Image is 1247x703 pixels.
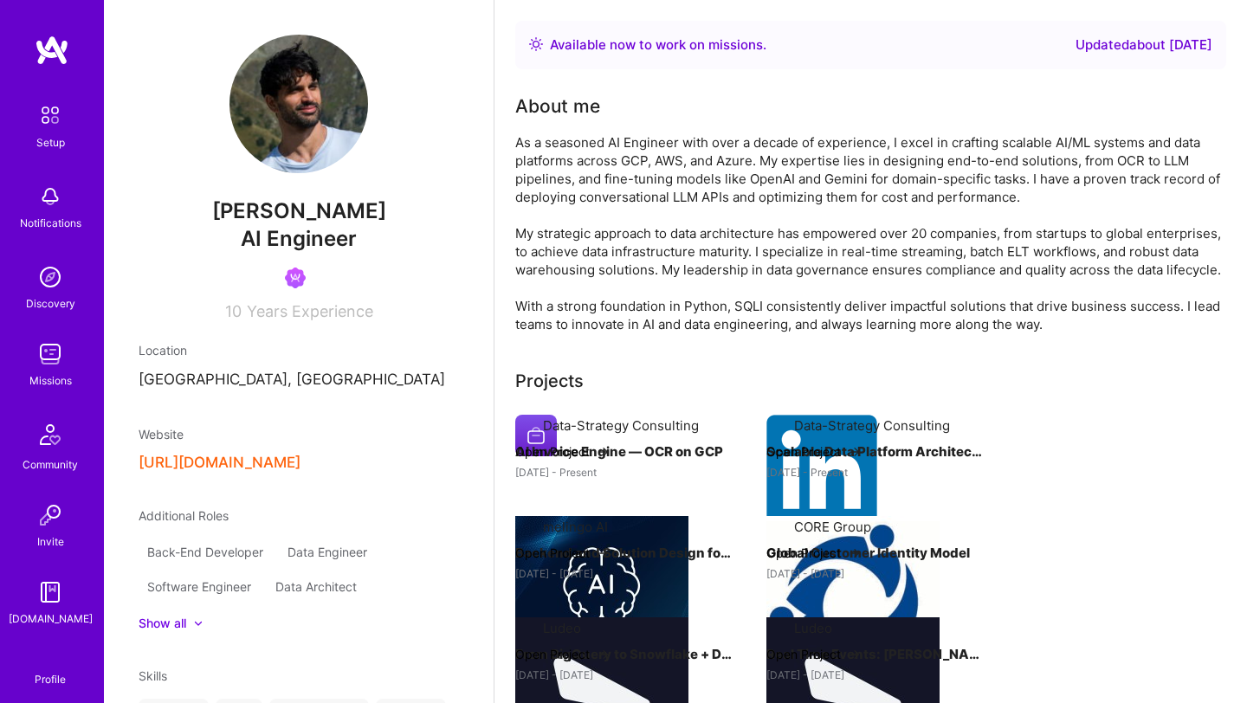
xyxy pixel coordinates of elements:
a: Profile [29,652,72,687]
img: arrow-right [848,648,862,661]
h4: Backend and Solution Design for "AI Teacher" chatbot [515,542,732,564]
div: Community [23,455,78,474]
div: Projects [515,368,584,394]
img: Availability [529,37,543,51]
img: Company logo [515,516,688,689]
button: [URL][DOMAIN_NAME] [139,454,300,472]
div: [DATE] - [DATE] [766,564,983,583]
div: [DATE] - Present [515,463,732,481]
p: [GEOGRAPHIC_DATA], [GEOGRAPHIC_DATA] [139,370,459,390]
img: Invite [33,498,68,532]
div: Data-Strategy Consulting [794,416,950,435]
button: Open Project [515,442,611,461]
div: Show all [139,615,186,632]
div: Ludeo [543,619,581,637]
img: arrow-right [848,546,862,560]
h4: AI Invoice Engine — OCR on GCP [515,441,732,463]
img: User Avatar [229,35,368,173]
img: logo [35,35,69,66]
span: Website [139,427,184,442]
h4: Scalable Data Platform Architectures [766,441,983,463]
img: bell [33,179,68,214]
img: teamwork [33,337,68,371]
button: Open Project [515,544,611,562]
div: Profile [35,670,66,687]
img: arrow-right [597,648,611,661]
div: Invite [37,532,64,551]
div: Discovery [26,294,75,313]
div: [DATE] - [DATE] [766,666,983,684]
img: Company logo [766,415,877,526]
h4: Real Time Events: [PERSON_NAME] to Snowflake solution [766,643,983,666]
img: arrow-right [597,445,611,459]
div: [DATE] - [DATE] [515,564,732,583]
img: Been on Mission [285,268,306,288]
div: Data Engineer [279,539,376,566]
span: Additional Roles [139,508,229,523]
img: discovery [33,260,68,294]
span: AI Engineer [241,226,357,251]
div: Setup [36,133,65,152]
button: Open Project [766,442,862,461]
div: Updated about [DATE] [1076,35,1212,55]
div: Data-Strategy Consulting [543,416,699,435]
img: arrow-right [597,546,611,560]
div: About me [515,94,600,119]
div: melingo AI [543,518,608,536]
button: Open Project [766,544,862,562]
div: CORE Group [794,518,871,536]
div: [DOMAIN_NAME] [9,609,93,628]
span: Years Experience [247,302,373,320]
button: Open Project [515,645,611,663]
div: Data Architect [267,573,365,601]
img: Company logo [766,516,940,689]
h4: Global Customer Identity Model [766,542,983,564]
img: Community [29,414,71,455]
div: As a seasoned AI Engineer with over a decade of experience, I excel in crafting scalable AI/ML sy... [515,133,1226,333]
div: Back-End Developer [139,539,272,566]
div: [DATE] - [DATE] [515,666,732,684]
span: Skills [139,668,167,683]
div: Ludeo [794,619,832,637]
button: Open Project [766,645,862,663]
img: arrow-right [848,445,862,459]
div: Software Engineer [139,573,260,601]
div: Location [139,341,459,359]
img: guide book [33,575,68,609]
div: [DATE] - Present [766,463,983,481]
div: Missions [29,371,72,390]
div: Available now to work on missions . [550,35,766,55]
div: Notifications [20,214,81,232]
h4: From BigQuery to Snowflake + DBT [515,643,732,666]
span: 10 [225,302,242,320]
span: [PERSON_NAME] [139,198,459,224]
img: Company logo [515,415,557,456]
img: setup [32,97,68,133]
